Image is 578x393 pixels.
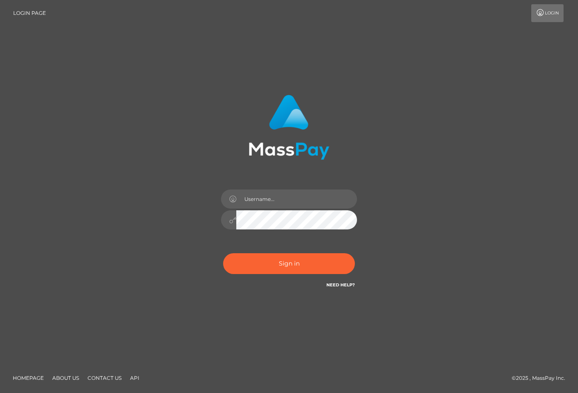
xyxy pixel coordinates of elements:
a: About Us [49,371,82,385]
div: © 2025 , MassPay Inc. [512,373,572,383]
a: Contact Us [84,371,125,385]
a: Login [531,4,564,22]
a: API [127,371,143,385]
a: Need Help? [326,282,355,288]
input: Username... [236,189,357,209]
a: Homepage [9,371,47,385]
a: Login Page [13,4,46,22]
button: Sign in [223,253,355,274]
img: MassPay Login [249,95,329,160]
